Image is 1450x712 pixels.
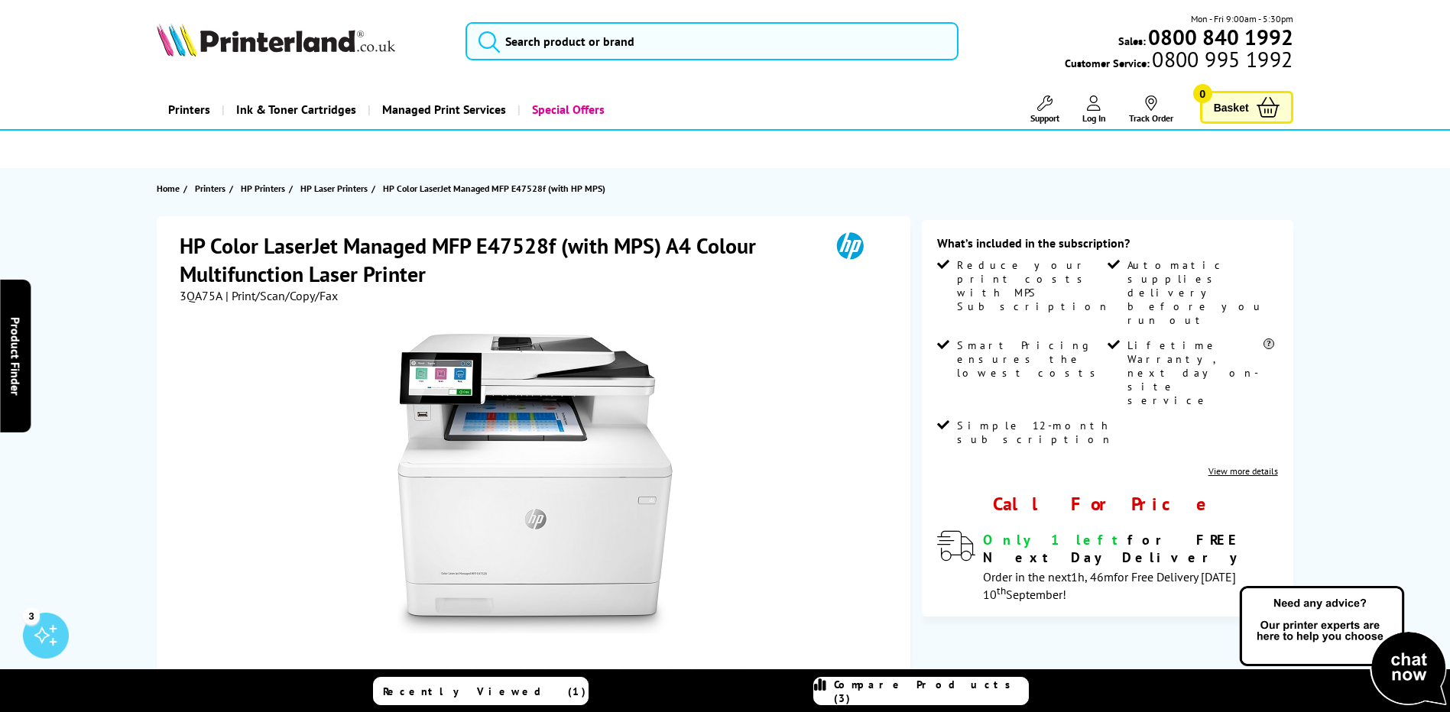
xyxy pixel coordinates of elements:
h1: HP Color LaserJet Managed MFP E47528f (with MPS) A4 Colour Multifunction Laser Printer [180,231,815,288]
span: Log In [1082,112,1106,124]
a: Recently Viewed (1) [373,677,589,705]
div: Call For Price [937,492,1278,516]
a: Log In [1082,95,1106,124]
b: 0800 840 1992 [1148,23,1293,51]
span: | Print/Scan/Copy/Fax [225,288,338,303]
span: Support [1030,112,1059,124]
a: flex-contract-details [1208,465,1278,477]
span: flex-contract-details [957,419,1113,446]
span: Compare Products (3) [834,678,1028,705]
span: flex-contract-details [1127,338,1261,407]
span: Only 1 left [983,531,1127,549]
span: 0800 995 1992 [1150,52,1293,66]
span: Order in the next for Free Delivery [DATE] 10 September! [983,569,1236,602]
a: 0800 840 1992 [1146,30,1293,44]
span: HP Color LaserJet Managed MFP E47528f (with HP MPS) [383,180,605,196]
div: modal_delivery [937,531,1278,601]
a: Printers [195,180,229,196]
span: Home [157,180,180,196]
span: flex-contract-details [1127,258,1274,327]
img: Printerland Logo [157,23,395,57]
span: Ink & Toner Cartridges [236,90,356,129]
a: Ink & Toner Cartridges [222,90,368,129]
a: Printers [157,90,222,129]
span: Product Finder [8,317,23,396]
span: 1h, 46m [1071,569,1114,584]
span: HP Printers [241,180,285,196]
span: Basket [1214,97,1249,118]
a: Home [157,180,183,196]
sup: th [997,584,1006,597]
span: 0 [1193,84,1212,103]
a: Special Offers [517,90,616,129]
a: HP Printers [241,180,289,196]
a: Compare Products (3) [813,677,1029,705]
a: HP Color LaserJet Managed MFP E47528f (with HP MPS) [383,180,609,196]
span: flex-contract-details [957,338,1104,380]
a: Support [1030,95,1059,124]
img: HP Color LaserJet Managed MFP E47528f (with MPS) [386,334,686,633]
span: flex-contract-details [957,258,1110,313]
a: Printerland Logo [157,23,446,60]
div: for FREE Next Day Delivery [983,531,1278,566]
a: Managed Print Services [368,90,517,129]
span: Printers [195,180,225,196]
span: HP Laser Printers [300,180,368,196]
span: Sales: [1118,34,1146,48]
span: 3QA75A [180,288,222,303]
a: Track Order [1129,95,1173,124]
input: Search product or brand [465,22,959,60]
a: Basket 0 [1200,91,1293,124]
img: HP [815,231,885,260]
span: Customer Service: [1065,52,1293,70]
div: 3 [23,607,40,624]
img: Open Live Chat window [1236,584,1450,709]
span: Recently Viewed (1) [383,684,586,698]
span: Mon - Fri 9:00am - 5:30pm [1191,11,1293,26]
a: HP Laser Printers [300,180,371,196]
div: What’s included in the subscription? [937,235,1278,258]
